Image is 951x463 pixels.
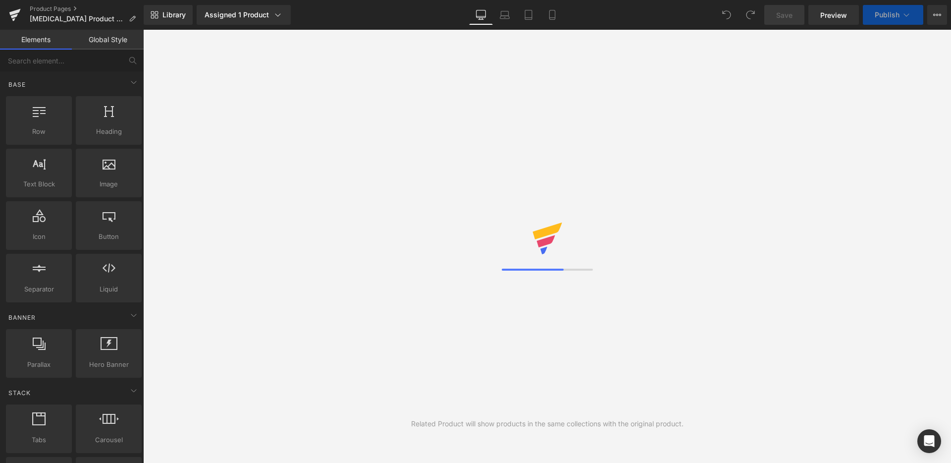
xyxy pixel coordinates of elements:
span: [MEDICAL_DATA] Product Page - 2022 [30,15,125,23]
span: Hero Banner [79,359,139,370]
div: Assigned 1 Product [205,10,283,20]
span: Icon [9,231,69,242]
span: Tabs [9,435,69,445]
span: Save [776,10,792,20]
a: Laptop [493,5,517,25]
span: Stack [7,388,32,398]
a: Product Pages [30,5,144,13]
span: Carousel [79,435,139,445]
span: Separator [9,284,69,294]
a: Preview [808,5,859,25]
button: More [927,5,947,25]
a: Mobile [540,5,564,25]
span: Button [79,231,139,242]
a: New Library [144,5,193,25]
button: Publish [863,5,923,25]
div: Related Product will show products in the same collections with the original product. [411,418,684,429]
a: Global Style [72,30,144,50]
span: Library [162,10,186,19]
button: Redo [740,5,760,25]
span: Liquid [79,284,139,294]
span: Text Block [9,179,69,189]
span: Banner [7,313,37,322]
span: Row [9,126,69,137]
span: Preview [820,10,847,20]
span: Image [79,179,139,189]
span: Base [7,80,27,89]
span: Publish [875,11,899,19]
a: Desktop [469,5,493,25]
button: Undo [717,5,737,25]
span: Parallax [9,359,69,370]
a: Tablet [517,5,540,25]
div: Open Intercom Messenger [917,429,941,453]
span: Heading [79,126,139,137]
